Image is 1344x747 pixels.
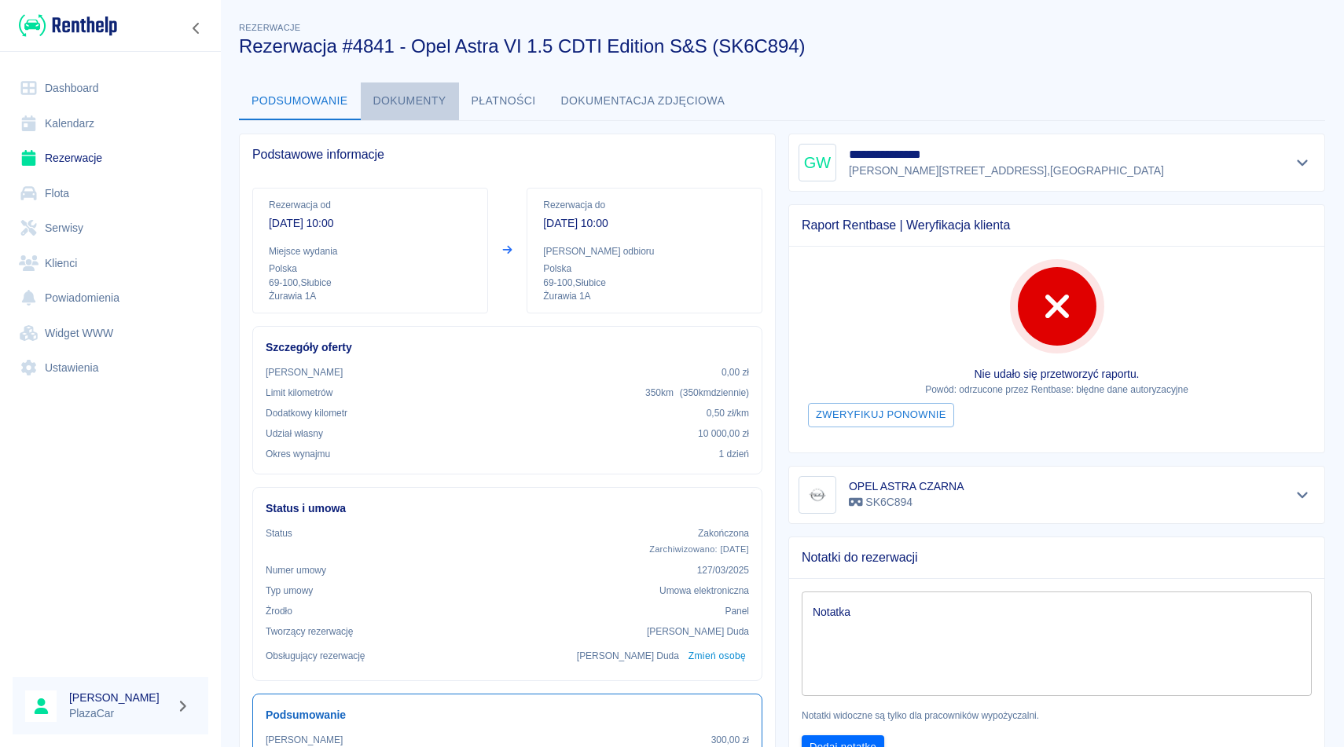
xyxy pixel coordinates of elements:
span: Raport Rentbase | Weryfikacja klienta [802,218,1312,233]
p: 1 dzień [719,447,749,461]
p: 69-100 , Słubice [543,276,746,290]
span: Notatki do rezerwacji [802,550,1312,566]
button: Pokaż szczegóły [1290,484,1316,506]
button: Dokumenty [361,82,459,120]
p: Żrodło [266,604,292,618]
button: Pokaż szczegóły [1290,152,1316,174]
h6: Podsumowanie [266,707,749,723]
button: Zwiń nawigację [185,18,208,38]
p: 10 000,00 zł [698,427,749,441]
p: Tworzący rezerwację [266,624,353,639]
button: Zweryfikuj ponownie [808,403,954,427]
p: 300,00 zł [711,733,749,747]
p: Umowa elektroniczna [659,584,749,598]
p: Miejsce wydania [269,244,472,258]
h6: Szczegóły oferty [266,339,749,356]
p: Udział własny [266,427,323,441]
p: 69-100 , Słubice [269,276,472,290]
p: 350 km [645,386,749,400]
a: Dashboard [13,71,208,106]
p: Rezerwacja od [269,198,472,212]
a: Ustawienia [13,350,208,386]
button: Podsumowanie [239,82,361,120]
a: Flota [13,176,208,211]
h6: [PERSON_NAME] [69,690,170,705]
p: [PERSON_NAME] Duda [647,624,749,639]
p: Dodatkowy kilometr [266,406,347,420]
span: Zarchiwizowano: [DATE] [649,544,749,554]
p: 0,00 zł [722,365,749,379]
p: Rezerwacja do [543,198,746,212]
h6: Status i umowa [266,500,749,517]
p: PlazaCar [69,705,170,722]
p: Zakończona [649,526,749,540]
p: Żurawia 1A [543,290,746,303]
p: Numer umowy [266,563,326,577]
p: Panel [725,604,750,618]
span: Rezerwacje [239,23,300,32]
button: Dokumentacja zdjęciowa [549,82,738,120]
span: ( 350 km dziennie ) [680,387,749,398]
button: Zmień osobę [685,645,749,668]
p: Notatki widoczne są tylko dla pracowników wypożyczalni. [802,709,1312,723]
p: SK6C894 [849,494,964,511]
p: Okres wynajmu [266,447,330,461]
p: Typ umowy [266,584,313,598]
p: Nie udało się przetworzyć raportu. [802,366,1312,383]
div: GW [799,144,836,181]
p: [PERSON_NAME] Duda [577,649,679,663]
a: Rezerwacje [13,141,208,176]
a: Widget WWW [13,316,208,351]
p: [PERSON_NAME][STREET_ADDRESS] , [GEOGRAPHIC_DATA] [849,163,1164,179]
p: Status [266,526,292,540]
p: [PERSON_NAME] [266,733,343,747]
p: Polska [543,262,746,276]
p: [DATE] 10:00 [543,215,746,232]
p: Żurawia 1A [269,290,472,303]
p: Powód: odrzucone przez Rentbase: błędne dane autoryzacyjne [802,383,1312,397]
img: Renthelp logo [19,13,117,38]
p: Polska [269,262,472,276]
a: Serwisy [13,211,208,246]
p: [PERSON_NAME] odbioru [543,244,746,258]
a: Renthelp logo [13,13,117,38]
p: 127/03/2025 [697,563,749,577]
img: Image [802,479,833,511]
span: Podstawowe informacje [252,147,762,163]
p: Limit kilometrów [266,386,332,400]
h6: OPEL ASTRA CZARNA [849,478,964,494]
p: [DATE] 10:00 [269,215,472,232]
p: [PERSON_NAME] [266,365,343,379]
a: Klienci [13,246,208,281]
p: 0,50 zł /km [707,406,749,420]
h3: Rezerwacja #4841 - Opel Astra VI 1.5 CDTI Edition S&S (SK6C894) [239,35,1313,57]
button: Płatności [459,82,549,120]
a: Powiadomienia [13,280,208,316]
p: Obsługujący rezerwację [266,649,365,663]
a: Kalendarz [13,106,208,141]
